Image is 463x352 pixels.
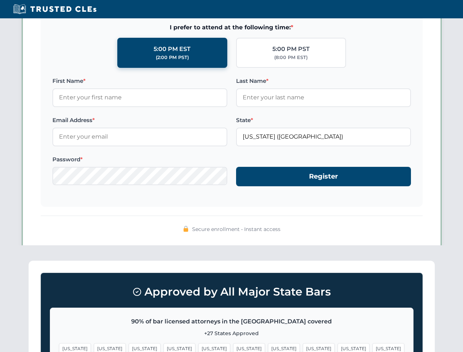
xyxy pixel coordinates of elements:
[236,116,411,125] label: State
[156,54,189,61] div: (2:00 PM PST)
[236,77,411,85] label: Last Name
[52,23,411,32] span: I prefer to attend at the following time:
[59,317,404,326] p: 90% of bar licensed attorneys in the [GEOGRAPHIC_DATA] covered
[192,225,280,233] span: Secure enrollment • Instant access
[154,44,191,54] div: 5:00 PM EST
[272,44,310,54] div: 5:00 PM PST
[52,77,227,85] label: First Name
[236,128,411,146] input: Florida (FL)
[236,167,411,186] button: Register
[274,54,308,61] div: (8:00 PM EST)
[183,226,189,232] img: 🔒
[50,282,414,302] h3: Approved by All Major State Bars
[236,88,411,107] input: Enter your last name
[11,4,99,15] img: Trusted CLEs
[52,88,227,107] input: Enter your first name
[52,155,227,164] label: Password
[59,329,404,337] p: +27 States Approved
[52,116,227,125] label: Email Address
[52,128,227,146] input: Enter your email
